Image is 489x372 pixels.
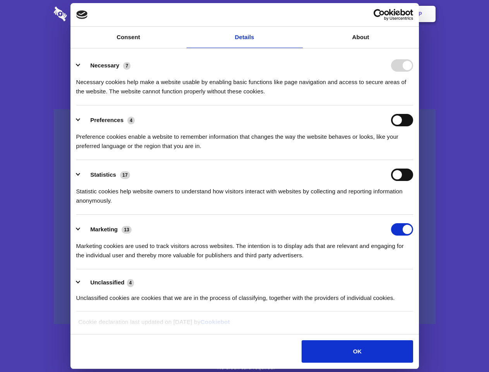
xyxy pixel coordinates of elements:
label: Preferences [90,117,124,123]
span: 13 [122,226,132,234]
div: Statistic cookies help website owners to understand how visitors interact with websites by collec... [76,181,413,205]
a: Wistia video thumbnail [54,109,436,324]
a: Details [187,27,303,48]
span: 7 [123,62,130,70]
label: Necessary [90,62,119,69]
a: Consent [70,27,187,48]
div: Marketing cookies are used to track visitors across websites. The intention is to display ads tha... [76,236,413,260]
button: Unclassified (4) [76,278,139,288]
h1: Eliminate Slack Data Loss. [54,35,436,63]
div: Necessary cookies help make a website usable by enabling basic functions like page navigation and... [76,72,413,96]
button: OK [302,340,413,363]
img: logo-wordmark-white-trans-d4663122ce5f474addd5e946df7df03e33cb6a1c49d2221995e7729f52c070b2.svg [54,7,120,21]
a: Cookiebot [201,319,230,325]
img: logo [76,10,88,19]
a: Usercentrics Cookiebot - opens in a new window [345,9,413,21]
button: Statistics (17) [76,169,135,181]
label: Statistics [90,171,116,178]
a: Contact [314,2,350,26]
label: Marketing [90,226,118,232]
h4: Auto-redaction of sensitive data, encrypted data sharing and self-destructing private chats. Shar... [54,71,436,96]
span: 17 [120,171,130,179]
div: Cookie declaration last updated on [DATE] by [72,317,417,332]
a: Login [351,2,385,26]
button: Necessary (7) [76,59,136,72]
span: 4 [127,279,134,287]
button: Marketing (13) [76,223,137,236]
div: Preference cookies enable a website to remember information that changes the way the website beha... [76,126,413,151]
a: Pricing [227,2,261,26]
div: Unclassified cookies are cookies that we are in the process of classifying, together with the pro... [76,288,413,303]
span: 4 [127,117,135,124]
a: About [303,27,419,48]
button: Preferences (4) [76,114,140,126]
